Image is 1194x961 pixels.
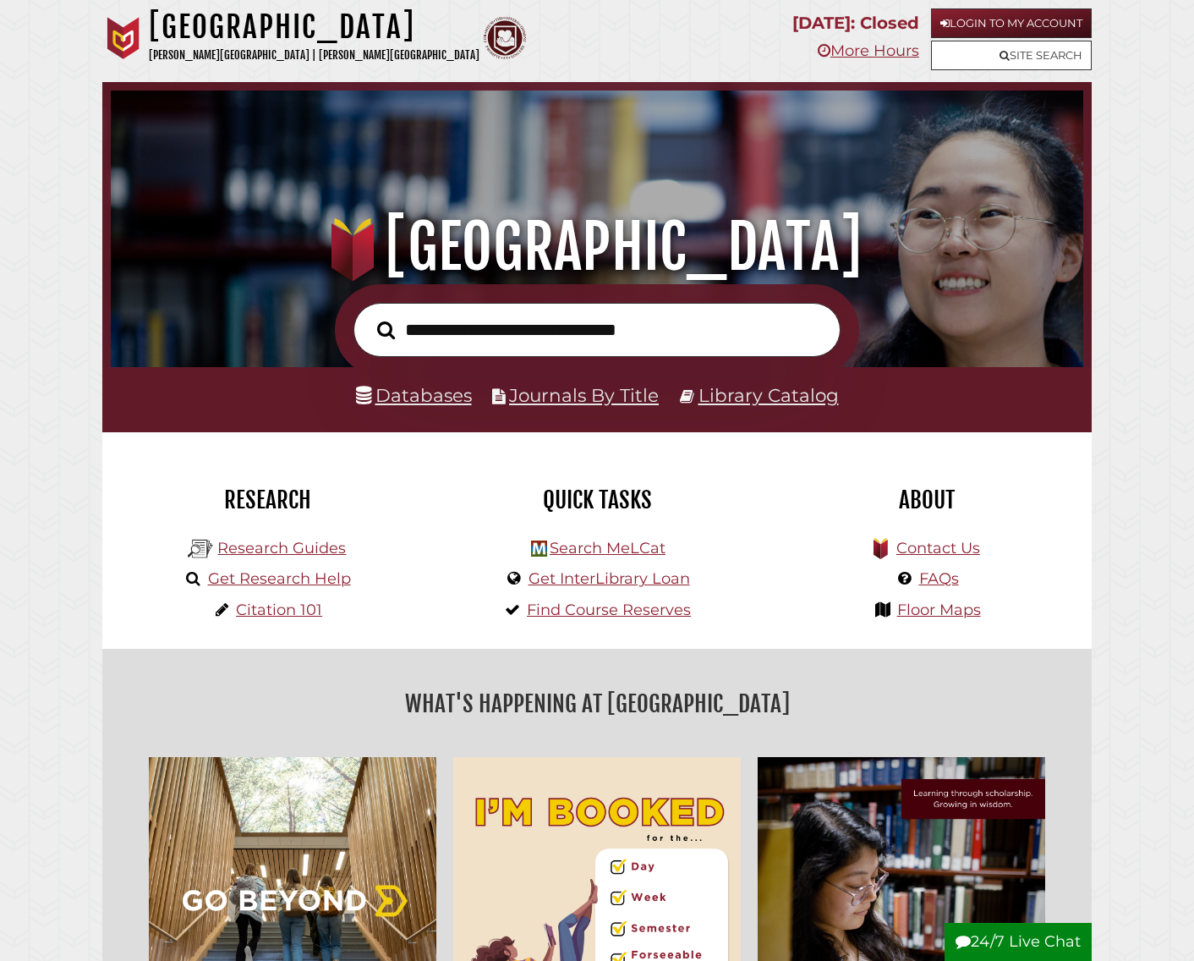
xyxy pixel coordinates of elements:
[369,316,403,343] button: Search
[896,539,980,557] a: Contact Us
[529,569,690,588] a: Get InterLibrary Loan
[818,41,919,60] a: More Hours
[550,539,665,557] a: Search MeLCat
[115,486,419,514] h2: Research
[188,536,213,562] img: Hekman Library Logo
[356,384,472,406] a: Databases
[149,8,479,46] h1: [GEOGRAPHIC_DATA]
[129,210,1065,284] h1: [GEOGRAPHIC_DATA]
[775,486,1079,514] h2: About
[377,321,395,340] i: Search
[445,486,749,514] h2: Quick Tasks
[102,17,145,59] img: Calvin University
[931,41,1092,70] a: Site Search
[217,539,346,557] a: Research Guides
[527,601,691,619] a: Find Course Reserves
[208,569,351,588] a: Get Research Help
[897,601,981,619] a: Floor Maps
[698,384,839,406] a: Library Catalog
[919,569,959,588] a: FAQs
[931,8,1092,38] a: Login to My Account
[115,684,1079,723] h2: What's Happening at [GEOGRAPHIC_DATA]
[531,541,547,557] img: Hekman Library Logo
[236,601,322,619] a: Citation 101
[509,384,659,406] a: Journals By Title
[484,17,526,59] img: Calvin Theological Seminary
[792,8,919,38] p: [DATE]: Closed
[149,46,479,65] p: [PERSON_NAME][GEOGRAPHIC_DATA] | [PERSON_NAME][GEOGRAPHIC_DATA]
